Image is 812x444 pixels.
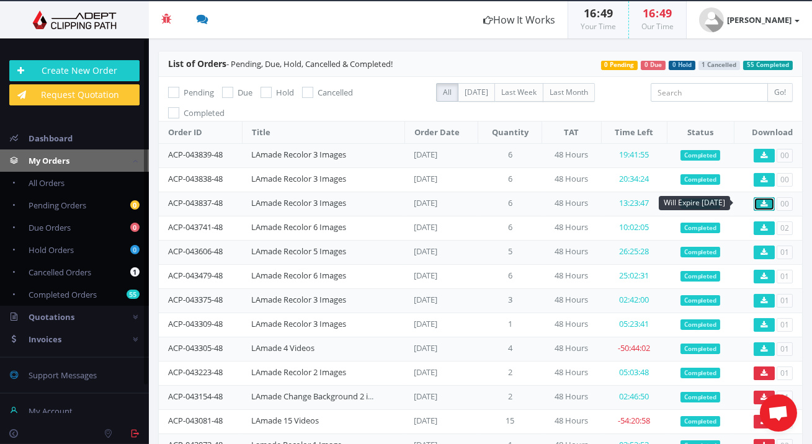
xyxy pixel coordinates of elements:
th: Order ID [159,122,242,144]
input: Go! [767,83,793,102]
span: Completed [680,223,721,234]
td: 20:34:24 [601,167,667,192]
a: LAmade Recolor 2 Images [251,366,346,378]
td: 1 [478,313,542,337]
label: All [436,83,458,102]
td: [DATE] [404,167,478,192]
a: ACP-043375-48 [168,294,223,305]
td: 48 Hours [542,313,601,337]
td: 48 Hours [542,409,601,433]
b: 0 [130,245,140,254]
span: 55 Completed [743,61,793,70]
input: Search [651,83,768,102]
strong: [PERSON_NAME] [727,14,792,25]
a: LAmade 4 Videos [251,342,315,353]
a: LAmade Recolor 3 Images [251,294,346,305]
b: 1 [130,267,140,277]
a: LAmade Recolor 3 Images [251,149,346,160]
a: ACP-043837-48 [168,197,223,208]
span: Hold Orders [29,244,74,255]
span: : [596,6,600,20]
th: Order Date [404,122,478,144]
a: LAmade 15 Videos [251,415,319,426]
td: 25:02:31 [601,264,667,288]
td: 48 Hours [542,216,601,240]
td: [DATE] [404,385,478,409]
img: Adept Graphics [9,11,140,29]
td: 48 Hours [542,337,601,361]
td: 3 [478,288,542,313]
span: 16 [643,6,656,20]
td: 05:03:48 [601,361,667,385]
span: 16 [584,6,596,20]
span: Completed [680,416,721,427]
span: Completed [680,174,721,185]
div: Open chat [760,394,797,432]
a: [PERSON_NAME] [687,1,812,38]
a: ACP-043223-48 [168,366,223,378]
small: Your Time [581,21,616,32]
td: 26:25:28 [601,240,667,264]
td: [DATE] [404,409,478,433]
td: 48 Hours [542,361,601,385]
a: LAmade Recolor 3 Images [251,318,346,329]
a: LAmade Change Background 2 images [251,391,392,402]
span: Cancelled Orders [29,267,91,278]
td: 6 [478,143,542,167]
td: 15 [478,409,542,433]
td: 5 [478,240,542,264]
span: Hold [276,87,294,98]
td: 48 Hours [542,167,601,192]
img: user_default.jpg [699,7,724,32]
span: Cancelled [318,87,353,98]
a: ACP-043606-48 [168,246,223,257]
td: [DATE] [404,143,478,167]
td: 48 Hours [542,240,601,264]
a: ACP-043741-48 [168,221,223,233]
span: - Pending, Due, Hold, Cancelled & Completed! [168,58,393,69]
b: 55 [127,290,140,299]
td: [DATE] [404,288,478,313]
td: [DATE] [404,337,478,361]
span: Completed Orders [29,289,97,300]
td: -54:20:58 [601,409,667,433]
span: Completed [680,344,721,355]
th: Title [242,122,404,144]
label: [DATE] [458,83,495,102]
span: All Orders [29,177,65,189]
span: Quotations [29,311,74,322]
span: Completed [680,150,721,161]
a: ACP-043839-48 [168,149,223,160]
span: Completed [184,107,225,118]
a: ACP-043305-48 [168,342,223,353]
td: 2 [478,385,542,409]
td: 48 Hours [542,264,601,288]
label: Last Week [494,83,543,102]
span: Completed [680,392,721,403]
span: Invoices [29,334,61,345]
span: List of Orders [168,58,226,69]
a: How It Works [471,1,568,38]
td: 10:02:05 [601,216,667,240]
td: 48 Hours [542,192,601,216]
a: Request Quotation [9,84,140,105]
td: [DATE] [404,216,478,240]
a: LAmade Recolor 3 Images [251,173,346,184]
td: 4 [478,337,542,361]
span: 0 Due [641,61,666,70]
a: ACP-043154-48 [168,391,223,402]
span: 0 Pending [601,61,638,70]
td: 6 [478,216,542,240]
a: ACP-043479-48 [168,270,223,281]
b: 0 [130,200,140,210]
a: Create New Order [9,60,140,81]
td: 48 Hours [542,288,601,313]
span: My Orders [29,155,69,166]
td: 6 [478,167,542,192]
span: 49 [660,6,672,20]
a: LAmade Recolor 6 Images [251,221,346,233]
span: My Account [29,406,73,417]
span: : [656,6,660,20]
td: 6 [478,264,542,288]
div: Will Expire [DATE] [659,196,730,210]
